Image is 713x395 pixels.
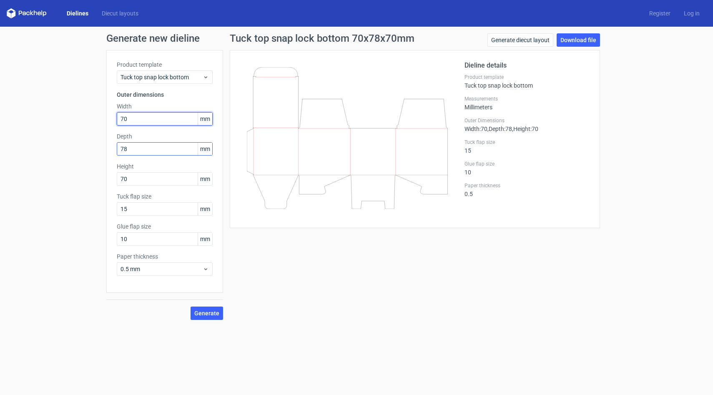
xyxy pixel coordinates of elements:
div: Tuck top snap lock bottom [464,74,590,89]
span: mm [198,233,212,245]
div: 0.5 [464,182,590,197]
span: mm [198,203,212,215]
label: Glue flap size [464,161,590,167]
label: Measurements [464,96,590,102]
a: Log in [677,9,706,18]
span: Tuck top snap lock bottom [121,73,203,81]
h2: Dieline details [464,60,590,70]
button: Generate [191,307,223,320]
label: Tuck flap size [464,139,590,146]
div: 10 [464,161,590,176]
a: Download file [557,33,600,47]
label: Glue flap size [117,222,213,231]
span: , Depth : 78 [487,126,512,132]
label: Tuck flap size [117,192,213,201]
label: Depth [117,132,213,141]
a: Generate diecut layout [487,33,553,47]
span: mm [198,173,212,185]
h1: Generate new dieline [106,33,607,43]
label: Product template [117,60,213,69]
span: mm [198,143,212,155]
label: Width [117,102,213,111]
h3: Outer dimensions [117,91,213,99]
span: Generate [194,310,219,316]
label: Paper thickness [464,182,590,189]
span: 0.5 mm [121,265,203,273]
label: Paper thickness [117,252,213,261]
label: Height [117,162,213,171]
div: 15 [464,139,590,154]
h1: Tuck top snap lock bottom 70x78x70mm [230,33,414,43]
span: Width : 70 [464,126,487,132]
div: Millimeters [464,96,590,111]
label: Product template [464,74,590,81]
span: , Height : 70 [512,126,538,132]
span: mm [198,113,212,125]
a: Register [643,9,677,18]
label: Outer Dimensions [464,117,590,124]
a: Diecut layouts [95,9,145,18]
a: Dielines [60,9,95,18]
